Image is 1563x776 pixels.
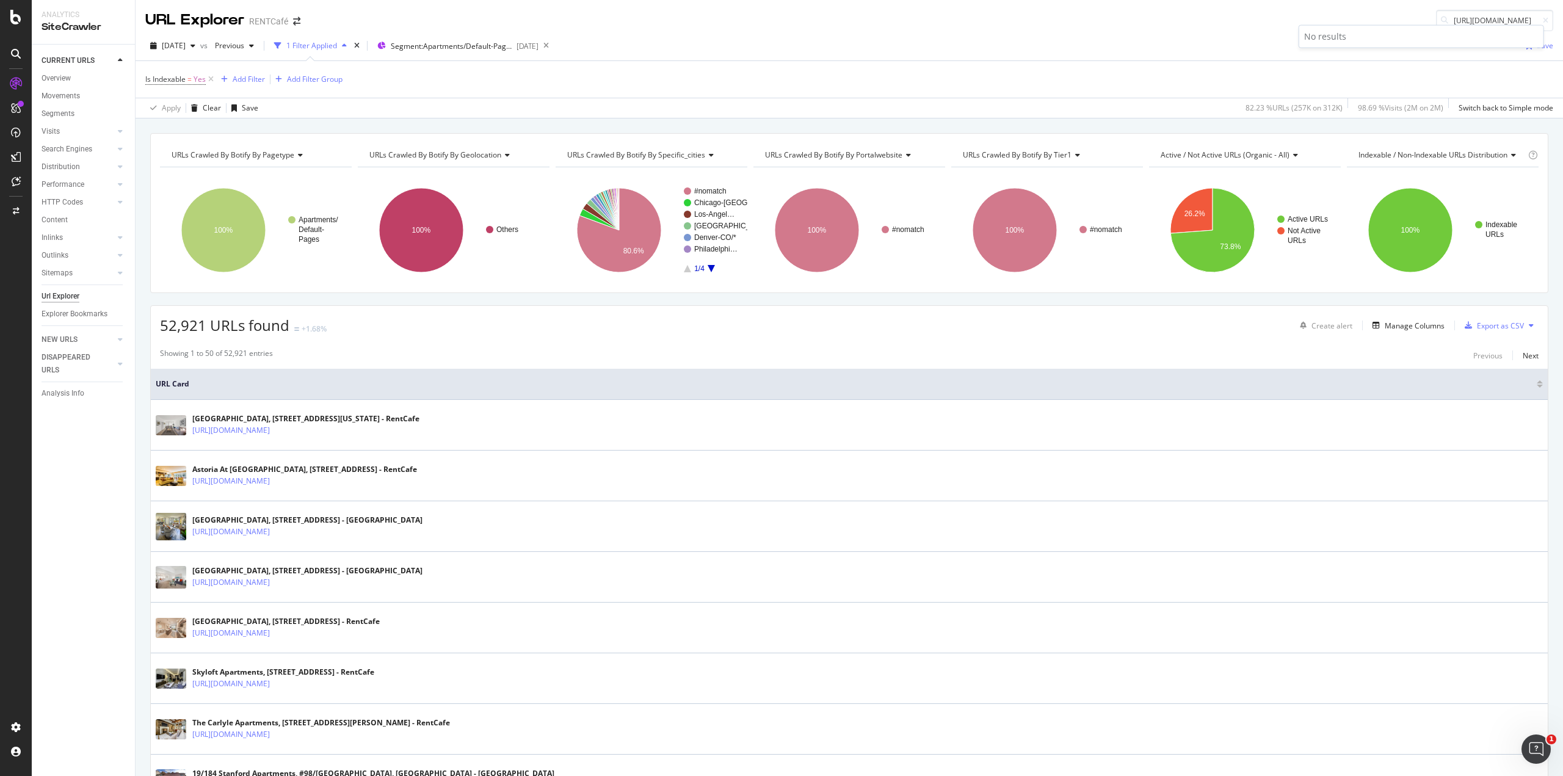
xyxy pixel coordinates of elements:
a: Segments [42,107,126,120]
text: Denver-CO/* [694,233,736,242]
div: Movements [42,90,80,103]
span: = [187,74,192,84]
a: [URL][DOMAIN_NAME] [192,576,270,589]
div: Apply [162,103,181,113]
span: Active / Not Active URLs (organic - all) [1161,150,1289,160]
a: Performance [42,178,114,191]
svg: A chart. [1347,177,1539,283]
div: Analytics [42,10,125,20]
iframe: Intercom live chat [1521,734,1551,764]
img: main image [156,618,186,638]
button: Previous [1473,348,1503,363]
div: A chart. [358,177,549,283]
span: vs [200,40,210,51]
div: Manage Columns [1385,321,1445,331]
text: Not Active [1288,227,1321,235]
text: 1/4 [694,264,705,273]
a: DISAPPEARED URLS [42,351,114,377]
div: 82.23 % URLs ( 257K on 312K ) [1246,103,1343,113]
text: [GEOGRAPHIC_DATA]-[GEOGRAPHIC_DATA]/* [694,222,854,230]
button: Clear [186,98,221,118]
div: No results [1304,31,1539,43]
div: +1.68% [302,324,327,334]
span: URLs Crawled By Botify By geolocation [369,150,501,160]
div: Create alert [1311,321,1352,331]
h4: URLs Crawled By Botify By pagetype [169,145,341,165]
a: Sitemaps [42,267,114,280]
span: Is Indexable [145,74,186,84]
text: Indexable [1485,220,1517,229]
button: Apply [145,98,181,118]
a: Search Engines [42,143,114,156]
button: Add Filter Group [270,72,343,87]
text: 100% [807,226,826,234]
img: main image [156,669,186,689]
div: URL Explorer [145,10,244,31]
div: A chart. [1149,177,1341,283]
img: main image [156,466,186,486]
div: HTTP Codes [42,196,83,209]
div: [GEOGRAPHIC_DATA], [STREET_ADDRESS] - RentCafe [192,616,380,627]
text: #nomatch [892,225,924,234]
div: NEW URLS [42,333,78,346]
span: 1 [1547,734,1556,744]
div: A chart. [951,177,1143,283]
div: Astoria At [GEOGRAPHIC_DATA], [STREET_ADDRESS] - RentCafe [192,464,417,475]
div: arrow-right-arrow-left [293,17,300,26]
div: Save [1537,40,1553,51]
div: Inlinks [42,231,63,244]
a: Content [42,214,126,227]
text: Others [496,225,518,234]
text: URLs [1485,230,1504,239]
button: Add Filter [216,72,265,87]
span: 52,921 URLs found [160,315,289,335]
a: [URL][DOMAIN_NAME] [192,475,270,487]
div: Overview [42,72,71,85]
div: CURRENT URLS [42,54,95,67]
svg: A chart. [753,177,945,283]
div: Next [1523,350,1539,361]
a: HTTP Codes [42,196,114,209]
span: URLs Crawled By Botify By pagetype [172,150,294,160]
text: #nomatch [694,187,727,195]
div: Search Engines [42,143,92,156]
svg: A chart. [160,177,352,283]
div: Outlinks [42,249,68,262]
div: Url Explorer [42,290,79,303]
span: Segment: Apartments/Default-Pages [391,41,513,51]
div: SiteCrawler [42,20,125,34]
button: 1 Filter Applied [269,36,352,56]
button: Next [1523,348,1539,363]
div: Skyloft Apartments, [STREET_ADDRESS] - RentCafe [192,667,374,678]
a: Url Explorer [42,290,126,303]
div: [GEOGRAPHIC_DATA], [STREET_ADDRESS] - [GEOGRAPHIC_DATA] [192,565,422,576]
a: [URL][DOMAIN_NAME] [192,424,270,437]
div: Add Filter [233,74,265,84]
button: Save [227,98,258,118]
h4: URLs Crawled By Botify By geolocation [367,145,539,165]
a: Analysis Info [42,387,126,400]
span: URLs Crawled By Botify By specific_cities [567,150,705,160]
a: Inlinks [42,231,114,244]
div: Add Filter Group [287,74,343,84]
div: Clear [203,103,221,113]
span: URL Card [156,379,1534,390]
text: URLs [1288,236,1306,245]
div: 1 Filter Applied [286,40,337,51]
span: 2025 Aug. 7th [162,40,186,51]
img: Equal [294,327,299,331]
div: Save [242,103,258,113]
h4: URLs Crawled By Botify By tier1 [960,145,1132,165]
button: Switch back to Simple mode [1454,98,1553,118]
a: Visits [42,125,114,138]
div: Explorer Bookmarks [42,308,107,321]
div: RENTCafé [249,15,288,27]
button: Create alert [1295,316,1352,335]
text: 100% [1401,226,1420,234]
a: [URL][DOMAIN_NAME] [192,526,270,538]
a: [URL][DOMAIN_NAME] [192,728,270,741]
svg: A chart. [556,177,747,283]
img: main image [156,415,186,435]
